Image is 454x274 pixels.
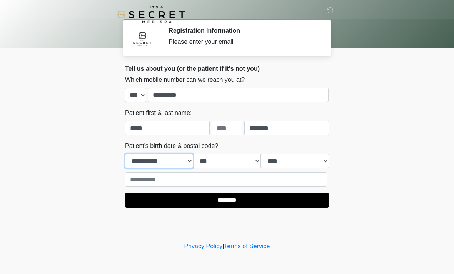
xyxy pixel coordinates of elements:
h2: Tell us about you (or the patient if it's not you) [125,65,329,72]
a: Privacy Policy [184,243,223,249]
a: Terms of Service [224,243,270,249]
div: Please enter your email [169,37,317,46]
label: Patient's birth date & postal code? [125,141,218,151]
label: Patient first & last name: [125,108,192,118]
label: Which mobile number can we reach you at? [125,75,245,85]
h2: Registration Information [169,27,317,34]
img: Agent Avatar [131,27,154,50]
img: It's A Secret Med Spa Logo [117,6,185,23]
a: | [222,243,224,249]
